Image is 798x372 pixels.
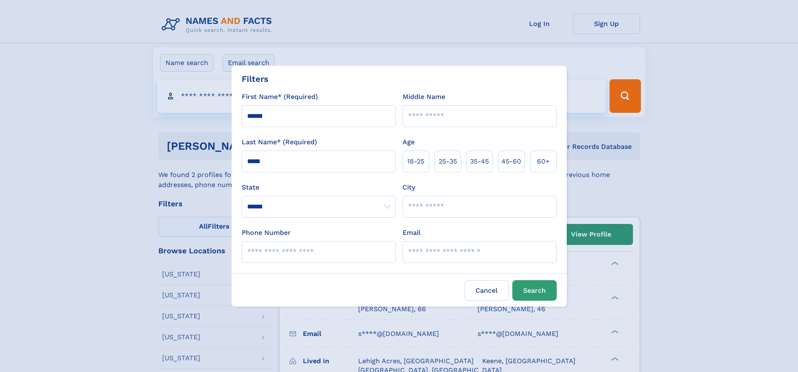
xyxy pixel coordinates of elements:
[439,156,457,166] span: 25‑35
[242,137,317,147] label: Last Name* (Required)
[501,156,521,166] span: 45‑60
[465,280,509,301] label: Cancel
[470,156,489,166] span: 35‑45
[403,182,415,193] label: City
[242,73,269,85] div: Filters
[403,228,421,238] label: Email
[512,280,557,301] button: Search
[403,137,415,147] label: Age
[242,228,291,238] label: Phone Number
[242,182,396,193] label: State
[242,92,318,102] label: First Name* (Required)
[537,156,550,166] span: 60+
[407,156,424,166] span: 18‑25
[403,92,445,102] label: Middle Name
